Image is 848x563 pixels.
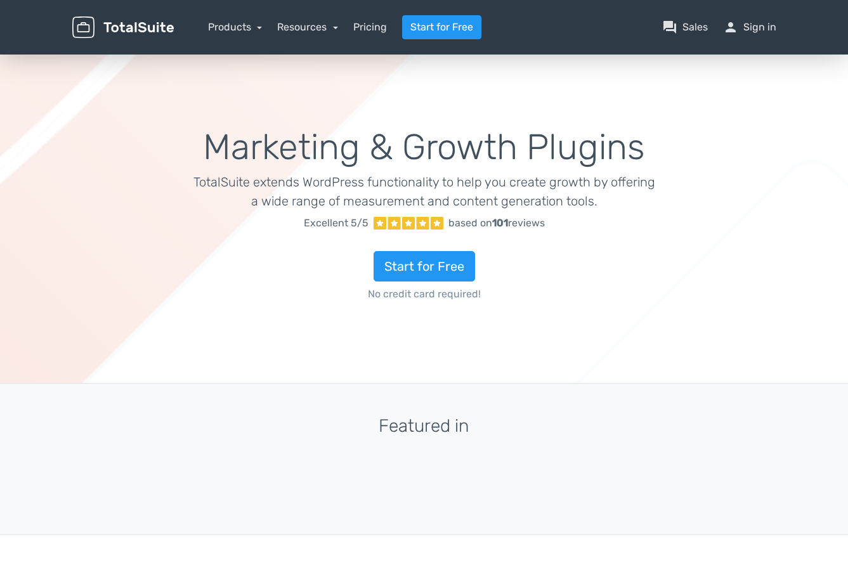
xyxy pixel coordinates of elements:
span: question_answer [662,20,677,35]
a: personSign in [723,20,776,35]
a: Start for Free [374,251,475,281]
h3: Featured in [72,417,776,436]
a: Resources [277,21,338,33]
span: Excellent 5/5 [304,216,369,231]
img: TotalSuite for WordPress [72,16,174,39]
a: question_answerSales [662,20,708,35]
div: based on reviews [448,216,545,231]
a: Products [208,21,263,33]
a: Pricing [353,20,387,35]
a: Excellent 5/5 based on101reviews [193,210,655,236]
span: person [723,20,738,35]
strong: 101 [492,217,508,229]
h1: Marketing & Growth Plugins [193,128,655,167]
a: Start for Free [402,15,481,39]
span: No credit card required! [193,287,655,302]
p: TotalSuite extends WordPress functionality to help you create growth by offering a wide range of ... [193,172,655,210]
